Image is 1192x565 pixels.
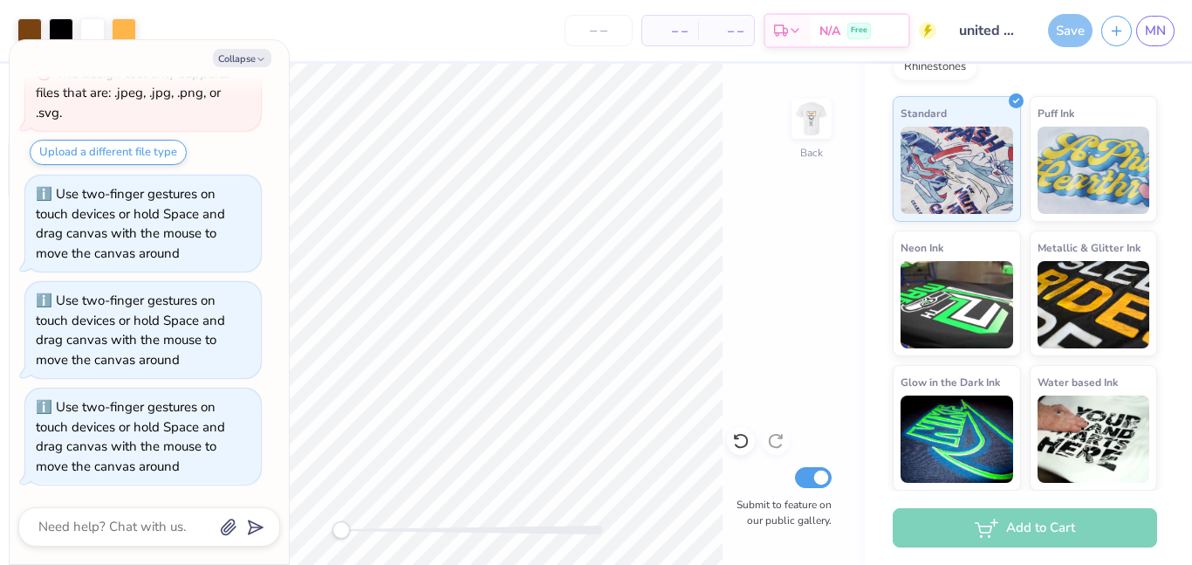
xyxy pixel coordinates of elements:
[1038,261,1150,348] img: Metallic & Glitter Ink
[1038,104,1074,122] span: Puff Ink
[1136,16,1175,46] a: MN
[332,521,350,539] div: Accessibility label
[36,65,229,121] div: The design tool only supports files that are: .jpeg, .jpg, .png, or .svg.
[901,261,1013,348] img: Neon Ink
[819,22,840,40] span: N/A
[794,101,829,136] img: Back
[901,238,943,257] span: Neon Ink
[901,127,1013,214] img: Standard
[945,13,1031,48] input: Untitled Design
[30,140,187,165] button: Upload a different file type
[36,185,225,262] div: Use two-finger gestures on touch devices or hold Space and drag canvas with the mouse to move the...
[565,15,633,46] input: – –
[851,24,867,37] span: Free
[213,49,271,67] button: Collapse
[1145,21,1166,41] span: MN
[1038,127,1150,214] img: Puff Ink
[36,292,225,369] div: Use two-finger gestures on touch devices or hold Space and drag canvas with the mouse to move the...
[1038,396,1150,483] img: Water based Ink
[800,145,823,161] div: Back
[709,22,743,40] span: – –
[727,497,832,528] label: Submit to feature on our public gallery.
[893,54,977,80] div: Rhinestones
[1038,373,1118,391] span: Water based Ink
[901,104,947,122] span: Standard
[653,22,688,40] span: – –
[901,373,1000,391] span: Glow in the Dark Ink
[901,396,1013,483] img: Glow in the Dark Ink
[1038,238,1141,257] span: Metallic & Glitter Ink
[36,398,225,475] div: Use two-finger gestures on touch devices or hold Space and drag canvas with the mouse to move the...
